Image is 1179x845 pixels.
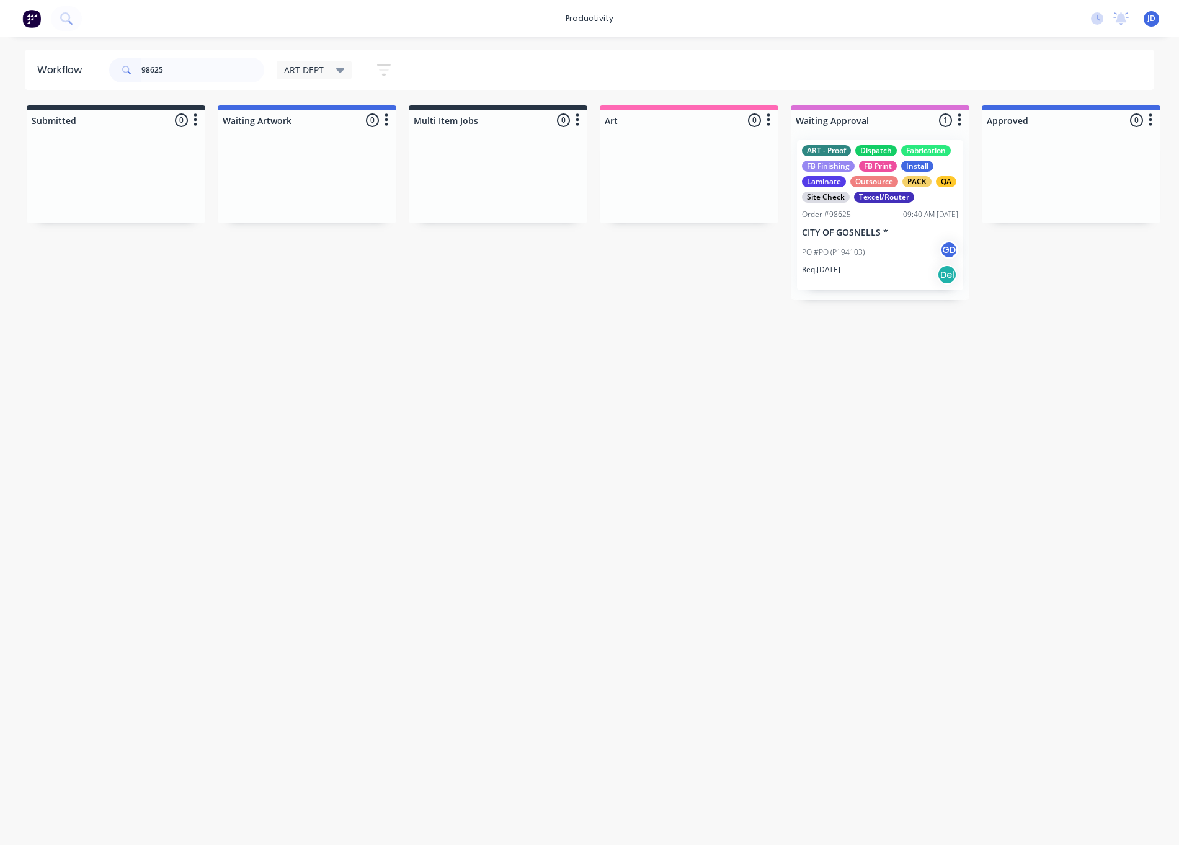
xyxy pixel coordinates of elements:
div: Del [937,265,957,285]
p: CITY OF GOSNELLS * [802,228,958,238]
div: FB Finishing [802,161,855,172]
input: Search for orders... [141,58,264,82]
div: Texcel/Router [854,192,914,203]
div: Workflow [37,63,88,77]
div: Laminate [802,176,846,187]
div: FB Print [859,161,897,172]
div: Order #98625 [802,209,851,220]
div: Outsource [850,176,898,187]
div: Install [901,161,933,172]
span: JD [1147,13,1155,24]
div: Dispatch [855,145,897,156]
div: ART - Proof [802,145,851,156]
div: PACK [902,176,932,187]
img: Factory [22,9,41,28]
div: productivity [559,9,620,28]
div: QA [936,176,956,187]
p: PO #PO (P194103) [802,247,865,258]
div: 09:40 AM [DATE] [903,209,958,220]
div: ART - ProofDispatchFabricationFB FinishingFB PrintInstallLaminateOutsourcePACKQASite CheckTexcel/... [797,140,963,290]
span: ART DEPT [284,63,324,76]
div: GD [940,241,958,259]
p: Req. [DATE] [802,264,840,275]
div: Site Check [802,192,850,203]
div: Fabrication [901,145,951,156]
